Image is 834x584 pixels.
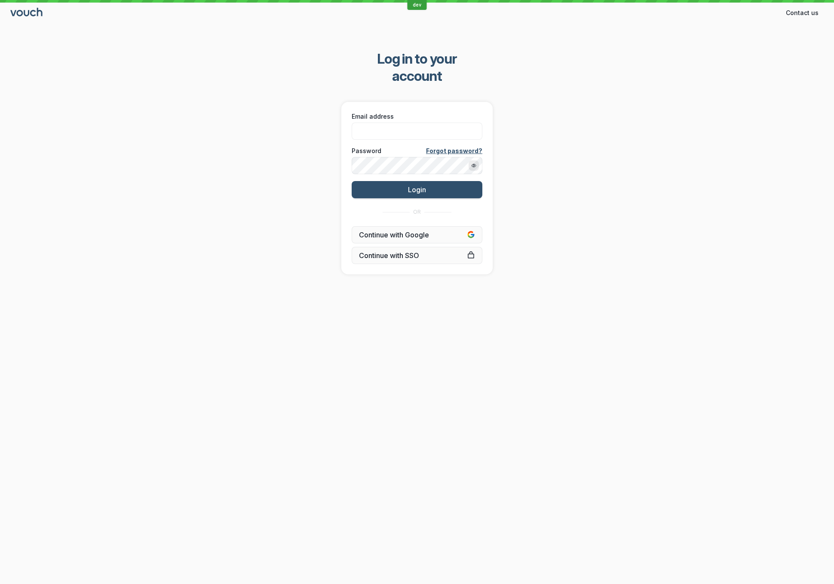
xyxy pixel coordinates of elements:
[469,160,479,171] button: Show password
[408,185,426,194] span: Login
[352,226,482,243] button: Continue with Google
[353,50,481,85] span: Log in to your account
[352,181,482,198] button: Login
[781,6,824,20] button: Contact us
[413,209,421,215] span: OR
[10,9,44,17] a: Go to sign in
[352,247,482,264] a: Continue with SSO
[359,231,475,239] span: Continue with Google
[352,147,381,155] span: Password
[786,9,819,17] span: Contact us
[352,112,394,121] span: Email address
[426,147,482,155] a: Forgot password?
[359,251,475,260] span: Continue with SSO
